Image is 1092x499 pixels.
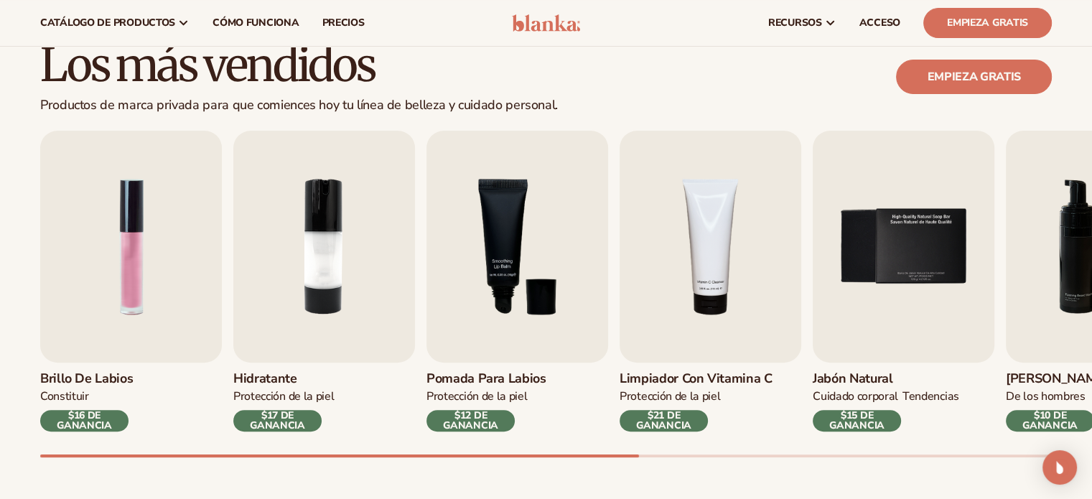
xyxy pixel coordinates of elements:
[1006,388,1086,404] font: de los hombres
[896,60,1052,94] a: Empieza gratis
[57,409,112,432] font: $16 DE GANANCIA
[813,131,994,432] a: 5 / 9
[620,131,801,432] a: 4 / 9
[443,409,498,432] font: $12 DE GANANCIA
[233,388,334,404] font: PROTECCIÓN DE LA PIEL
[512,14,580,32] img: logo
[322,16,365,29] font: precios
[426,370,546,387] font: Pomada para labios
[813,370,892,387] font: Jabón natural
[923,8,1052,38] a: Empieza gratis
[620,370,772,387] font: Limpiador con vitamina C
[1022,409,1078,432] font: $10 DE GANANCIA
[768,16,822,29] font: recursos
[947,16,1028,29] font: Empieza gratis
[40,36,375,93] font: Los más vendidos
[620,388,720,404] font: Protección de la piel
[40,16,175,29] font: catálogo de productos
[40,370,133,387] font: Brillo de labios
[426,131,608,432] a: 3 / 9
[213,16,299,29] font: Cómo funciona
[426,388,527,404] font: PROTECCIÓN DE LA PIEL
[40,388,89,404] font: CONSTITUIR
[233,370,297,387] font: Hidratante
[1042,450,1077,485] div: Abrir Intercom Messenger
[902,388,959,404] font: TENDENCIAS
[829,409,885,432] font: $15 DE GANANCIA
[636,409,691,432] font: $21 DE GANANCIA
[927,69,1021,85] font: Empieza gratis
[813,388,898,404] font: Cuidado corporal
[859,16,900,29] font: ACCESO
[233,131,415,432] a: 2 / 9
[40,96,558,113] font: Productos de marca privada para que comiences hoy tu línea de belleza y cuidado personal.
[40,131,222,432] a: 1 / 9
[250,409,305,432] font: $17 DE GANANCIA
